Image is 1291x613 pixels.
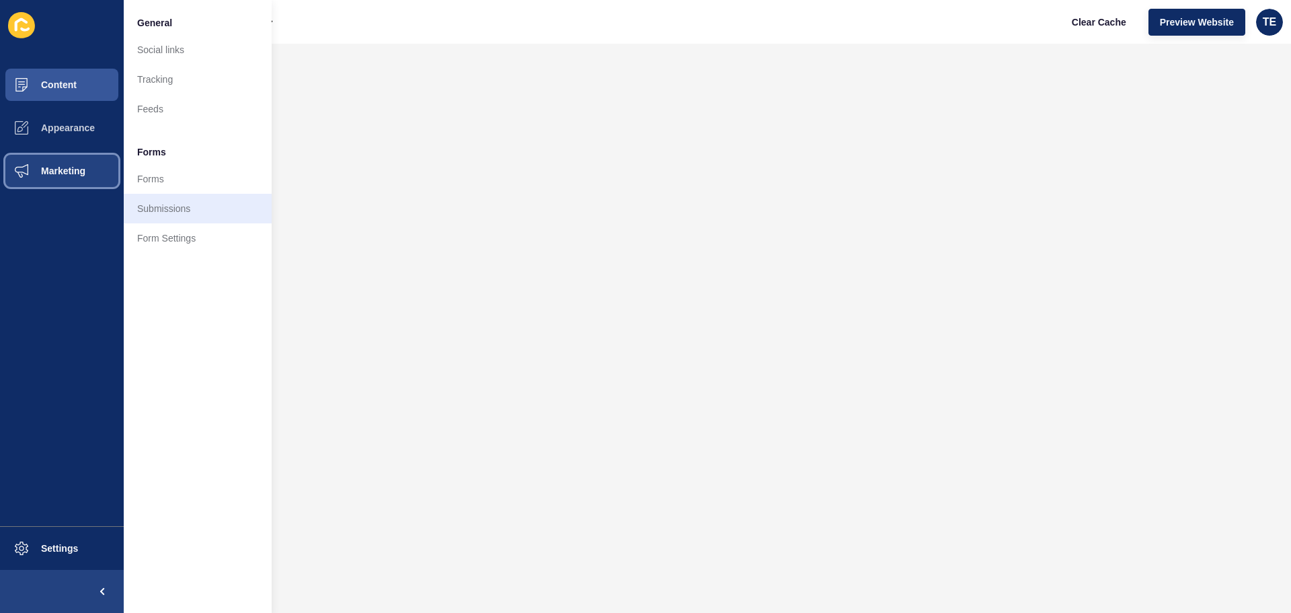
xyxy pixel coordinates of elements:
a: Submissions [124,194,272,223]
span: General [137,16,172,30]
a: Forms [124,164,272,194]
span: TE [1263,15,1276,29]
span: Clear Cache [1072,15,1126,29]
span: Preview Website [1160,15,1234,29]
button: Preview Website [1148,9,1245,36]
span: Forms [137,145,166,159]
button: Clear Cache [1060,9,1138,36]
a: Form Settings [124,223,272,253]
a: Social links [124,35,272,65]
a: Tracking [124,65,272,94]
a: Feeds [124,94,272,124]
